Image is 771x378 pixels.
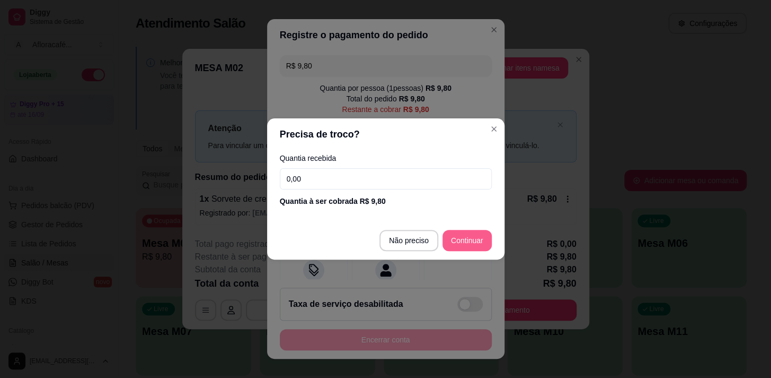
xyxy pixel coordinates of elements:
button: Close [485,121,502,138]
header: Precisa de troco? [267,118,504,150]
button: Continuar [442,230,492,251]
label: Quantia recebida [280,154,492,162]
div: Quantia à ser cobrada R$ 9,80 [280,196,492,207]
button: Não preciso [379,230,438,251]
